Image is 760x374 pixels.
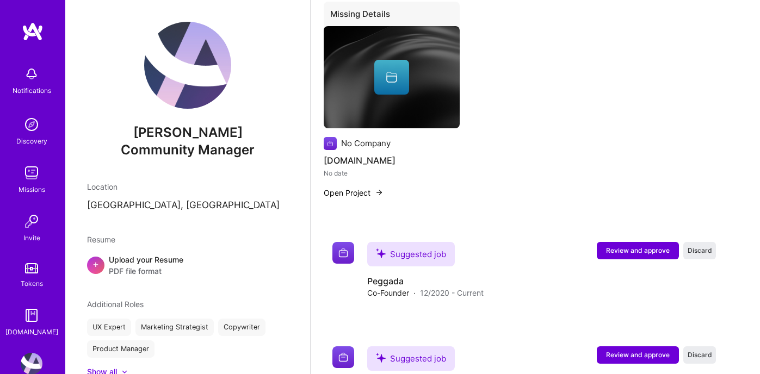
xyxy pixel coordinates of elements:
[87,340,155,358] div: Product Manager
[341,138,391,149] div: No Company
[21,63,42,85] img: bell
[413,287,416,298] span: ·
[376,248,386,258] i: icon SuggestedTeams
[324,153,460,167] h4: [DOMAIN_NAME]
[21,210,42,232] img: Invite
[87,235,115,244] span: Resume
[332,242,354,264] img: Company logo
[92,258,99,270] span: +
[121,142,255,158] span: Community Manager
[367,346,455,371] div: Suggested job
[87,124,288,141] span: [PERSON_NAME]
[23,232,40,244] div: Invite
[135,319,214,336] div: Marketing Strategist
[22,22,44,41] img: logo
[367,275,484,287] h4: Peggada
[13,85,51,96] div: Notifications
[87,199,288,212] p: [GEOGRAPHIC_DATA], [GEOGRAPHIC_DATA]
[367,287,409,298] span: Co-Founder
[324,137,337,150] img: Company logo
[376,353,386,363] i: icon SuggestedTeams
[606,246,670,255] span: Review and approve
[688,246,712,255] span: Discard
[367,242,455,266] div: Suggested job
[606,350,670,359] span: Review and approve
[87,319,131,336] div: UX Expert
[16,135,47,147] div: Discovery
[109,265,183,277] span: PDF file format
[218,319,265,336] div: Copywriter
[87,181,288,192] div: Location
[144,22,231,109] img: User Avatar
[18,184,45,195] div: Missions
[324,26,460,128] img: cover
[332,346,354,368] img: Company logo
[21,162,42,184] img: teamwork
[420,287,484,298] span: 12/2020 - Current
[375,188,384,197] img: arrow-right
[688,350,712,359] span: Discard
[5,326,58,338] div: [DOMAIN_NAME]
[109,254,183,277] div: Upload your Resume
[21,278,43,289] div: Tokens
[21,114,42,135] img: discovery
[324,167,460,179] div: No date
[21,304,42,326] img: guide book
[87,300,144,309] span: Additional Roles
[324,187,384,198] button: Open Project
[324,2,460,30] div: Missing Details
[25,263,38,273] img: tokens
